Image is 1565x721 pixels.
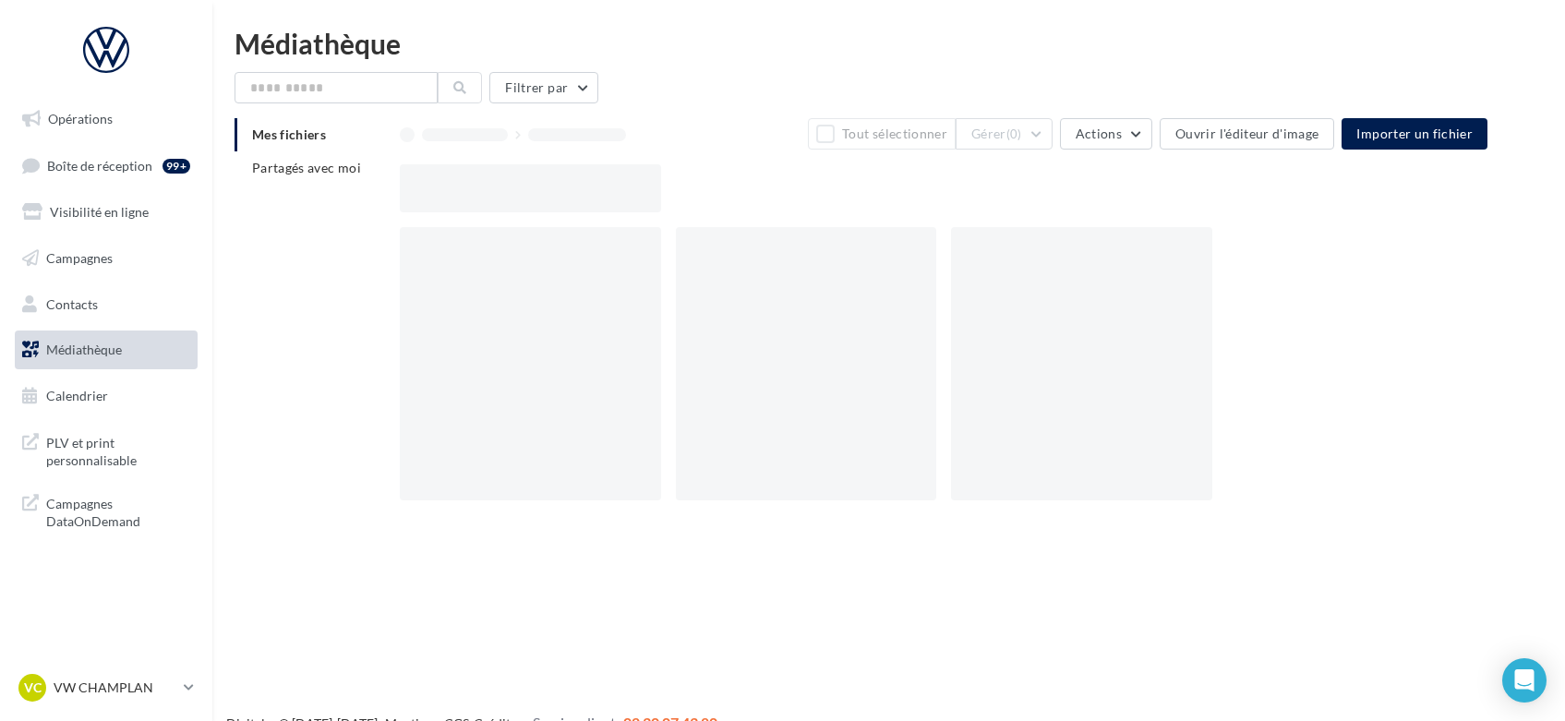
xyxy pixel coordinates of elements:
[11,239,201,278] a: Campagnes
[11,146,201,186] a: Boîte de réception99+
[47,157,152,173] span: Boîte de réception
[54,679,176,697] p: VW CHAMPLAN
[11,193,201,232] a: Visibilité en ligne
[15,670,198,705] a: VC VW CHAMPLAN
[1342,118,1487,150] button: Importer un fichier
[50,204,149,220] span: Visibilité en ligne
[1356,126,1473,141] span: Importer un fichier
[252,126,326,142] span: Mes fichiers
[1160,118,1334,150] button: Ouvrir l'éditeur d'image
[11,285,201,324] a: Contacts
[252,160,361,175] span: Partagés avec moi
[11,423,201,477] a: PLV et print personnalisable
[489,72,598,103] button: Filtrer par
[808,118,956,150] button: Tout sélectionner
[46,430,190,470] span: PLV et print personnalisable
[46,342,122,357] span: Médiathèque
[46,491,190,531] span: Campagnes DataOnDemand
[11,377,201,415] a: Calendrier
[46,250,113,266] span: Campagnes
[956,118,1053,150] button: Gérer(0)
[1502,658,1547,703] div: Open Intercom Messenger
[1060,118,1152,150] button: Actions
[163,159,190,174] div: 99+
[1076,126,1122,141] span: Actions
[46,295,98,311] span: Contacts
[235,30,1543,57] div: Médiathèque
[11,484,201,538] a: Campagnes DataOnDemand
[48,111,113,126] span: Opérations
[11,100,201,138] a: Opérations
[24,679,42,697] span: VC
[1006,126,1022,141] span: (0)
[11,330,201,369] a: Médiathèque
[46,388,108,403] span: Calendrier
